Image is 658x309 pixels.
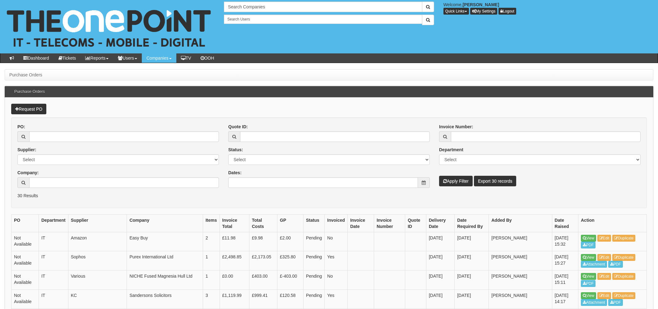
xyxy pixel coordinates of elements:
a: Edit [597,273,611,280]
th: Total Costs [249,214,277,232]
a: View [581,292,596,299]
td: £120.58 [277,289,304,309]
td: No [325,270,348,289]
td: IT [39,270,68,289]
a: View [581,235,596,242]
a: Edit [597,254,611,261]
a: Attachment [581,299,607,306]
td: [DATE] [455,232,489,251]
a: Attachment [581,261,607,268]
th: Invoice Date [348,214,374,232]
td: 2 [203,232,220,251]
a: Logout [498,8,516,15]
a: PDF [581,242,595,248]
label: Company: [17,170,39,176]
a: TV [176,53,196,63]
td: [PERSON_NAME] [489,251,552,270]
td: IT [39,232,68,251]
a: Export 30 records [474,176,517,186]
td: [DATE] [426,232,454,251]
td: Purex International Ltd [127,251,203,270]
td: NICHE Fused Magnesia Hull Ltd [127,270,203,289]
th: Date Required By [455,214,489,232]
td: [PERSON_NAME] [489,270,552,289]
td: 1 [203,251,220,270]
th: Invoiced [325,214,348,232]
th: PO [12,214,39,232]
th: Added By [489,214,552,232]
p: 30 Results [17,193,641,199]
td: Pending [303,289,324,309]
td: £999.41 [249,289,277,309]
td: £2,498.85 [220,251,249,270]
td: [DATE] [455,270,489,289]
td: £0.00 [220,270,249,289]
a: Dashboard [19,53,54,63]
th: Department [39,214,68,232]
a: Request PO [11,104,46,114]
label: Invoice Number: [439,124,473,130]
td: [DATE] 15:27 [552,251,578,270]
td: KC [68,289,127,309]
a: Edit [597,235,611,242]
td: Yes [325,289,348,309]
th: Invoice Total [220,214,249,232]
td: Sandersons Solicitors [127,289,203,309]
td: [DATE] [455,289,489,309]
a: My Settings [470,8,498,15]
td: [DATE] 15:11 [552,270,578,289]
label: Quote ID: [228,124,248,130]
td: [DATE] [426,270,454,289]
td: IT [39,289,68,309]
th: Quote ID [405,214,426,232]
td: [DATE] 14:17 [552,289,578,309]
a: PDF [608,261,623,268]
input: Search Companies [224,2,422,12]
button: Apply Filter [439,176,473,186]
td: £403.00 [249,270,277,289]
a: View [581,273,596,280]
th: Supplier [68,214,127,232]
td: [DATE] [426,289,454,309]
td: £325.80 [277,251,304,270]
a: Duplicate [612,273,635,280]
a: Duplicate [612,292,635,299]
th: Company [127,214,203,232]
input: Search Users [224,15,422,24]
a: Duplicate [612,235,635,242]
td: £1,119.99 [220,289,249,309]
td: Not Available [12,232,39,251]
a: Reports [81,53,113,63]
th: GP [277,214,304,232]
td: Not Available [12,289,39,309]
a: OOH [196,53,219,63]
a: Duplicate [612,254,635,261]
td: £11.98 [220,232,249,251]
td: Amazon [68,232,127,251]
td: No [325,232,348,251]
a: View [581,254,596,261]
td: [DATE] [455,251,489,270]
td: Not Available [12,270,39,289]
a: Tickets [54,53,81,63]
a: PDF [608,299,623,306]
button: Quick Links [443,8,469,15]
h3: Purchase Orders [11,86,48,97]
td: Yes [325,251,348,270]
td: £9.98 [249,232,277,251]
label: Status: [228,147,243,153]
td: £2,173.05 [249,251,277,270]
td: Pending [303,270,324,289]
th: Status [303,214,324,232]
td: £2.00 [277,232,304,251]
label: PO: [17,124,25,130]
b: [PERSON_NAME] [463,2,499,7]
label: Dates: [228,170,242,176]
td: [PERSON_NAME] [489,232,552,251]
li: Purchase Orders [9,72,42,78]
a: Users [113,53,142,63]
td: 1 [203,270,220,289]
td: [DATE] 15:32 [552,232,578,251]
a: Edit [597,292,611,299]
td: [PERSON_NAME] [489,289,552,309]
